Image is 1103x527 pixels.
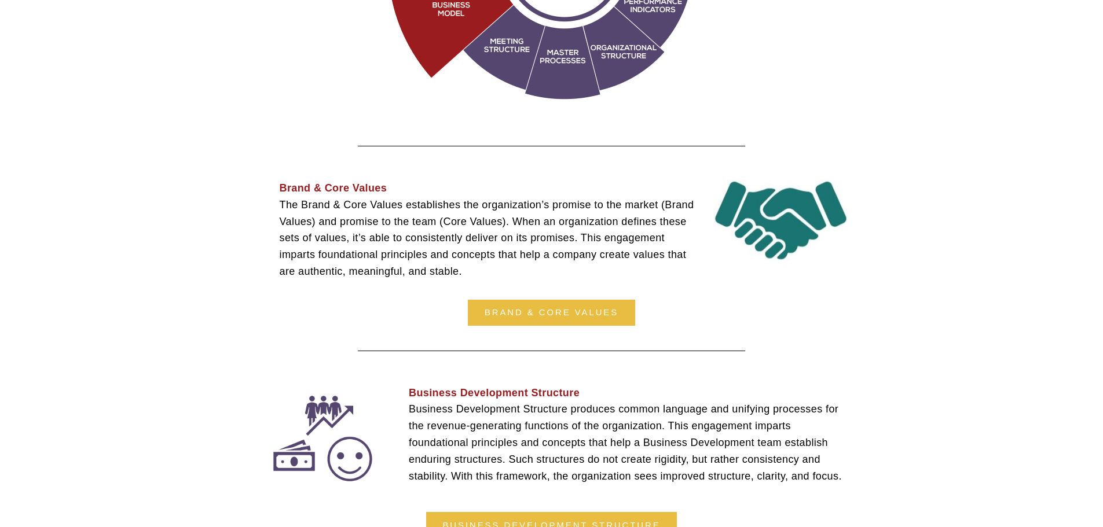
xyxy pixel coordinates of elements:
a: Business Development Structure [409,387,580,399]
p: The Brand & Core Values establishes the organization’s promise to the market (Brand Values) and p... [280,180,847,280]
a: brand & core values [468,300,635,326]
p: Business Development Structure produces common language and unifying processes for the revenue-ge... [280,385,847,485]
a: Brand & Core Values [280,182,387,194]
